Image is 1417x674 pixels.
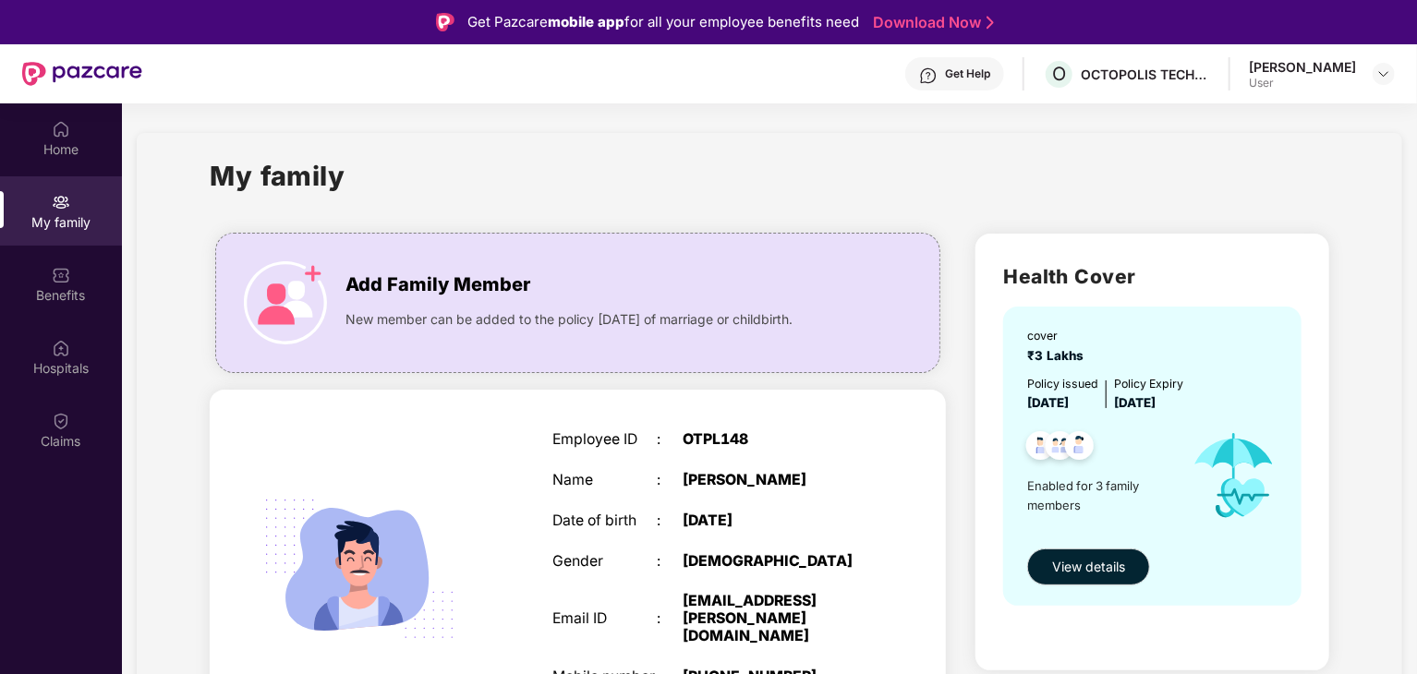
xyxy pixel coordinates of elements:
img: svg+xml;base64,PHN2ZyB4bWxucz0iaHR0cDovL3d3dy53My5vcmcvMjAwMC9zdmciIHdpZHRoPSI0OC45NDMiIGhlaWdodD... [1018,426,1063,471]
div: cover [1027,327,1091,344]
img: icon [1176,413,1292,538]
div: [PERSON_NAME] [1249,58,1356,76]
div: OCTOPOLIS TECHNOLOGIES PRIVATE LIMITED [1081,66,1210,83]
span: Add Family Member [345,271,530,299]
div: : [657,431,683,449]
div: [EMAIL_ADDRESS][PERSON_NAME][DOMAIN_NAME] [683,593,866,644]
div: [DEMOGRAPHIC_DATA] [683,553,866,571]
div: Gender [552,553,657,571]
img: svg+xml;base64,PHN2ZyB4bWxucz0iaHR0cDovL3d3dy53My5vcmcvMjAwMC9zdmciIHdpZHRoPSI0OC45NDMiIGhlaWdodD... [1057,426,1102,471]
div: [DATE] [683,512,866,530]
span: [DATE] [1027,395,1069,410]
div: Name [552,472,657,489]
div: Email ID [552,610,657,628]
img: icon [244,261,327,344]
a: Download Now [873,13,988,32]
img: svg+xml;base64,PHN2ZyB4bWxucz0iaHR0cDovL3d3dy53My5vcmcvMjAwMC9zdmciIHdpZHRoPSI0OC45MTUiIGhlaWdodD... [1037,426,1083,471]
img: svg+xml;base64,PHN2ZyBpZD0iQ2xhaW0iIHhtbG5zPSJodHRwOi8vd3d3LnczLm9yZy8yMDAwL3N2ZyIgd2lkdGg9IjIwIi... [52,412,70,430]
span: [DATE] [1114,395,1156,410]
img: svg+xml;base64,PHN2ZyBpZD0iSG9zcGl0YWxzIiB4bWxucz0iaHR0cDovL3d3dy53My5vcmcvMjAwMC9zdmciIHdpZHRoPS... [52,339,70,357]
span: Enabled for 3 family members [1027,476,1175,514]
img: Stroke [987,13,994,32]
div: [PERSON_NAME] [683,472,866,489]
div: : [657,512,683,530]
div: OTPL148 [683,431,866,449]
h2: Health Cover [1003,261,1302,292]
span: New member can be added to the policy [DATE] of marriage or childbirth. [345,309,793,330]
strong: mobile app [548,13,624,30]
div: : [657,472,683,489]
div: Date of birth [552,512,657,530]
div: : [657,610,683,628]
div: Get Help [945,66,990,81]
div: : [657,553,683,571]
div: Employee ID [552,431,657,449]
img: svg+xml;base64,PHN2ZyBpZD0iSG9tZSIgeG1sbnM9Imh0dHA6Ly93d3cudzMub3JnLzIwMDAvc3ZnIiB3aWR0aD0iMjAiIG... [52,120,70,138]
img: svg+xml;base64,PHN2ZyBpZD0iSGVscC0zMngzMiIgeG1sbnM9Imh0dHA6Ly93d3cudzMub3JnLzIwMDAvc3ZnIiB3aWR0aD... [919,66,938,85]
img: New Pazcare Logo [22,62,142,86]
span: O [1052,63,1066,85]
span: View details [1052,557,1125,577]
h1: My family [210,155,345,197]
span: ₹3 Lakhs [1027,348,1091,363]
img: svg+xml;base64,PHN2ZyB3aWR0aD0iMjAiIGhlaWdodD0iMjAiIHZpZXdCb3g9IjAgMCAyMCAyMCIgZmlsbD0ibm9uZSIgeG... [52,193,70,211]
div: Policy Expiry [1114,375,1183,392]
img: svg+xml;base64,PHN2ZyBpZD0iQmVuZWZpdHMiIHhtbG5zPSJodHRwOi8vd3d3LnczLm9yZy8yMDAwL3N2ZyIgd2lkdGg9Ij... [52,266,70,284]
img: svg+xml;base64,PHN2ZyBpZD0iRHJvcGRvd24tMzJ4MzIiIHhtbG5zPSJodHRwOi8vd3d3LnczLm9yZy8yMDAwL3N2ZyIgd2... [1376,66,1391,81]
div: Get Pazcare for all your employee benefits need [467,11,859,33]
button: View details [1027,548,1150,585]
div: User [1249,76,1356,90]
img: Logo [436,13,454,31]
div: Policy issued [1027,375,1098,392]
